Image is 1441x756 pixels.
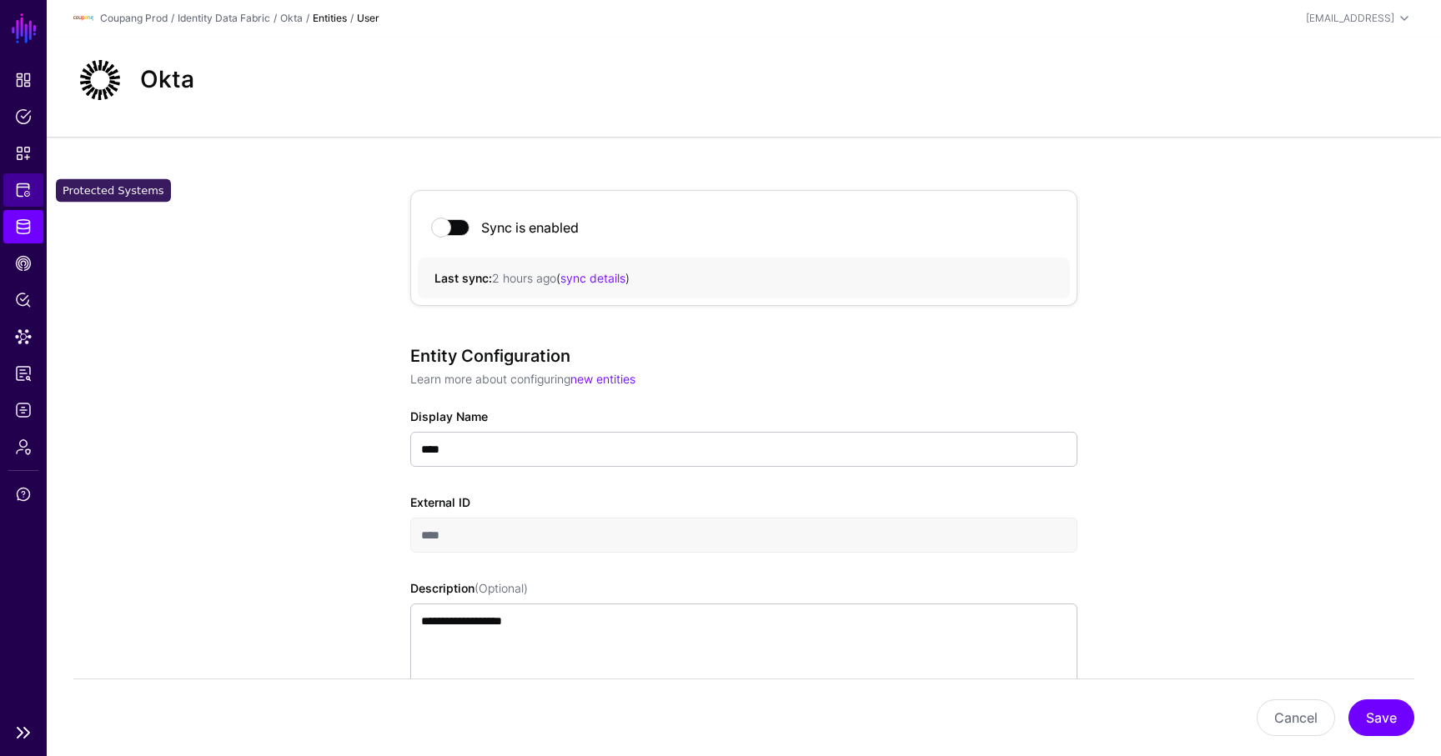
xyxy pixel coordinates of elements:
a: Reports [3,357,43,390]
span: Reports [15,365,32,382]
span: Identity Data Fabric [15,218,32,235]
h2: Okta [140,66,194,94]
span: Snippets [15,145,32,162]
div: / [303,11,313,26]
a: Policies [3,100,43,133]
div: [EMAIL_ADDRESS] [1306,11,1394,26]
a: sync details [560,271,625,285]
strong: Last sync: [434,271,492,285]
strong: Entities [313,12,347,24]
a: Snippets [3,137,43,170]
a: Protected Systems [3,173,43,207]
label: Description [410,579,528,597]
img: svg+xml;base64,PHN2ZyB3aWR0aD0iNjQiIGhlaWdodD0iNjQiIHZpZXdCb3g9IjAgMCA2NCA2NCIgZmlsbD0ibm9uZSIgeG... [73,53,127,107]
span: Data Lens [15,328,32,345]
a: new entities [570,372,635,386]
a: Identity Data Fabric [178,12,270,24]
span: Admin [15,438,32,455]
div: Protected Systems [56,179,171,203]
label: External ID [410,493,470,511]
span: Policies [15,108,32,125]
a: Dashboard [3,63,43,97]
a: Policy Lens [3,283,43,317]
div: ( ) [434,269,1053,287]
p: Learn more about configuring [410,370,1077,388]
strong: User [357,12,379,24]
span: Policy Lens [15,292,32,308]
button: Save [1348,699,1414,736]
div: Sync is enabled [471,219,579,236]
span: Dashboard [15,72,32,88]
span: CAEP Hub [15,255,32,272]
span: Logs [15,402,32,418]
img: svg+xml;base64,PHN2ZyBpZD0iTG9nbyIgeG1sbnM9Imh0dHA6Ly93d3cudzMub3JnLzIwMDAvc3ZnIiB3aWR0aD0iMTIxLj... [73,8,93,28]
div: / [168,11,178,26]
div: / [347,11,357,26]
div: / [270,11,280,26]
a: Data Lens [3,320,43,353]
h3: Entity Configuration [410,346,1077,366]
a: Okta [280,12,303,24]
span: (Optional) [474,581,528,595]
a: SGNL [10,10,38,47]
a: Logs [3,393,43,427]
a: CAEP Hub [3,247,43,280]
span: 2 hours ago [492,271,556,285]
span: Support [15,486,32,503]
label: Display Name [410,408,488,425]
a: Identity Data Fabric [3,210,43,243]
a: Coupang Prod [100,12,168,24]
span: Protected Systems [15,182,32,198]
a: Admin [3,430,43,463]
button: Cancel [1257,699,1335,736]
